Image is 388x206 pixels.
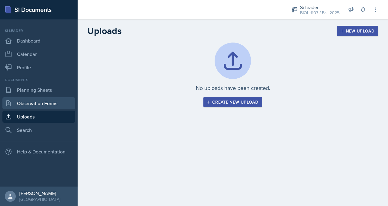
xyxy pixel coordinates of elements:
h2: Uploads [87,26,122,36]
a: Planning Sheets [2,84,75,96]
a: Dashboard [2,35,75,47]
a: Uploads [2,111,75,123]
div: New Upload [341,29,375,33]
a: Profile [2,61,75,74]
div: [PERSON_NAME] [19,190,60,196]
a: Search [2,124,75,136]
div: Create new upload [207,100,258,105]
div: Documents [2,77,75,83]
div: BIOL 1107 / Fall 2025 [300,10,339,16]
button: New Upload [337,26,379,36]
p: No uploads have been created. [196,84,270,92]
button: Create new upload [203,97,262,107]
div: Si leader [2,28,75,33]
a: Calendar [2,48,75,60]
div: [GEOGRAPHIC_DATA] [19,196,60,202]
div: Help & Documentation [2,146,75,158]
a: Observation Forms [2,97,75,109]
div: Si leader [300,4,339,11]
